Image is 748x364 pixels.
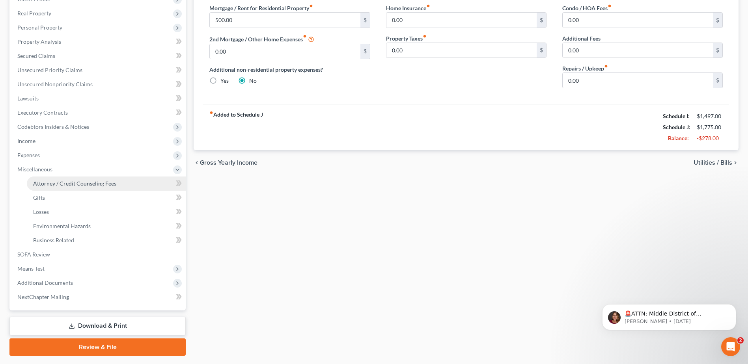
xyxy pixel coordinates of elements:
[713,43,722,58] div: $
[608,4,612,8] i: fiber_manual_record
[17,10,51,17] span: Real Property
[11,49,186,63] a: Secured Claims
[17,166,52,173] span: Miscellaneous
[663,124,690,130] strong: Schedule J:
[360,13,370,28] div: $
[209,111,263,144] strong: Added to Schedule J
[668,135,689,141] strong: Balance:
[249,77,257,85] label: No
[17,52,55,59] span: Secured Claims
[11,63,186,77] a: Unsecured Priority Claims
[194,160,200,166] i: chevron_left
[386,4,430,12] label: Home Insurance
[194,160,257,166] button: chevron_left Gross Yearly Income
[209,111,213,115] i: fiber_manual_record
[386,13,537,28] input: --
[694,160,732,166] span: Utilities / Bills
[694,160,739,166] button: Utilities / Bills chevron_right
[17,123,89,130] span: Codebtors Insiders & Notices
[17,265,45,272] span: Means Test
[17,279,73,286] span: Additional Documents
[303,34,307,38] i: fiber_manual_record
[209,34,314,44] label: 2nd Mortgage / Other Home Expenses
[537,13,546,28] div: $
[33,180,116,187] span: Attorney / Credit Counseling Fees
[210,13,360,28] input: --
[27,219,186,233] a: Environmental Hazards
[11,106,186,120] a: Executory Contracts
[562,64,608,72] label: Repairs / Upkeep
[423,34,427,38] i: fiber_manual_record
[537,43,546,58] div: $
[33,208,49,215] span: Losses
[17,152,40,158] span: Expenses
[27,176,186,191] a: Attorney / Credit Counseling Fees
[737,337,744,344] span: 2
[9,338,186,356] a: Review & File
[713,13,722,28] div: $
[17,95,39,102] span: Lawsuits
[27,191,186,205] a: Gifts
[33,237,74,243] span: Business Related
[17,24,62,31] span: Personal Property
[220,77,229,85] label: Yes
[17,137,35,144] span: Income
[11,290,186,304] a: NextChapter Mailing
[11,247,186,262] a: SOFA Review
[17,38,61,45] span: Property Analysis
[209,4,313,12] label: Mortgage / Rent for Residential Property
[562,34,601,43] label: Additional Fees
[9,317,186,335] a: Download & Print
[721,337,740,356] iframe: Intercom live chat
[360,44,370,59] div: $
[732,160,739,166] i: chevron_right
[33,223,91,229] span: Environmental Hazards
[11,35,186,49] a: Property Analysis
[27,233,186,247] a: Business Related
[563,13,713,28] input: --
[210,44,360,59] input: --
[11,91,186,106] a: Lawsuits
[17,109,68,116] span: Executory Contracts
[27,205,186,219] a: Losses
[386,43,537,58] input: --
[713,73,722,88] div: $
[590,288,748,343] iframe: Intercom notifications message
[604,64,608,68] i: fiber_manual_record
[33,194,45,201] span: Gifts
[663,113,690,119] strong: Schedule I:
[17,67,82,73] span: Unsecured Priority Claims
[697,112,723,120] div: $1,497.00
[11,77,186,91] a: Unsecured Nonpriority Claims
[17,251,50,258] span: SOFA Review
[563,73,713,88] input: --
[426,4,430,8] i: fiber_manual_record
[386,34,427,43] label: Property Taxes
[562,4,612,12] label: Condo / HOA Fees
[563,43,713,58] input: --
[697,134,723,142] div: -$278.00
[309,4,313,8] i: fiber_manual_record
[209,65,370,74] label: Additional non-residential property expenses?
[17,81,93,87] span: Unsecured Nonpriority Claims
[17,293,69,300] span: NextChapter Mailing
[697,123,723,131] div: $1,775.00
[200,160,257,166] span: Gross Yearly Income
